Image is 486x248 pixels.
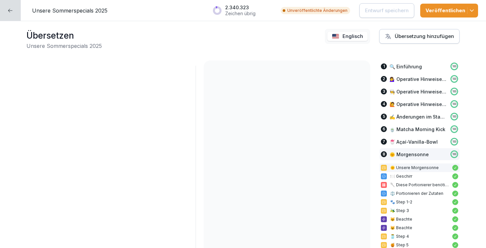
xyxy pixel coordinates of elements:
[452,140,456,144] p: 100
[381,89,387,94] div: 3
[452,115,456,119] p: 100
[332,34,339,39] img: us.svg
[381,139,387,145] div: 7
[390,182,449,188] p: 🥄 Diese Portionierer benötigst Du:
[390,225,449,231] p: 😺 Beachte
[390,208,449,214] p: 🫒 Step 3
[381,101,387,107] div: 4
[209,2,275,19] button: 2.340.323Zeichen übrig
[389,63,422,70] p: 🔍 Einführung
[381,126,387,132] div: 6
[389,88,447,95] p: 🧑‍🍳 Operative Hinweise Küche
[452,102,456,106] p: 100
[225,5,256,11] p: 2.340.323
[389,113,447,120] p: ✍️ Änderungen im Standard Sortiment
[381,151,387,157] div: 8
[390,191,449,196] p: ⚖️ Portionieren der Zutaten
[390,199,449,205] p: 🐾 Step 1-2
[390,242,449,248] p: 🍯 Step 5
[287,8,347,14] p: Unveröffentlichte Änderungen
[452,64,456,68] p: 100
[452,127,456,131] p: 100
[225,11,256,17] p: Zeichen übrig
[389,76,447,83] p: 💁‍♀️ Operative Hinweise Service
[343,33,363,40] p: Englisch
[381,63,387,69] div: 1
[452,77,456,81] p: 100
[381,114,387,120] div: 5
[389,138,438,145] p: 🍧 Açaí-Vanilla-Bowl
[389,126,445,133] p: 🍵 Matcha Morning Kick
[26,29,102,42] h1: Übersetzen
[390,233,449,239] p: 🫙 Step 4
[389,151,429,158] p: 🌞 Morgensonne
[390,165,449,171] p: 🌞 Unsere Morgensonne
[26,42,102,50] h2: Unsere Sommerspecials 2025
[389,101,447,108] p: 🙋 Operative Hinweise Theke
[390,216,449,222] p: 😺 Beachte
[452,89,456,93] p: 100
[390,173,449,179] p: 🍽️ Geschirr
[359,3,414,18] button: Entwurf speichern
[381,76,387,82] div: 2
[385,33,454,40] div: Übersetzung hinzufügen
[379,29,460,44] button: Übersetzung hinzufügen
[452,152,456,156] p: 100
[420,4,478,18] button: Veröffentlichen
[365,7,409,14] p: Entwurf speichern
[32,7,107,15] p: Unsere Sommerspecials 2025
[425,7,473,14] div: Veröffentlichen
